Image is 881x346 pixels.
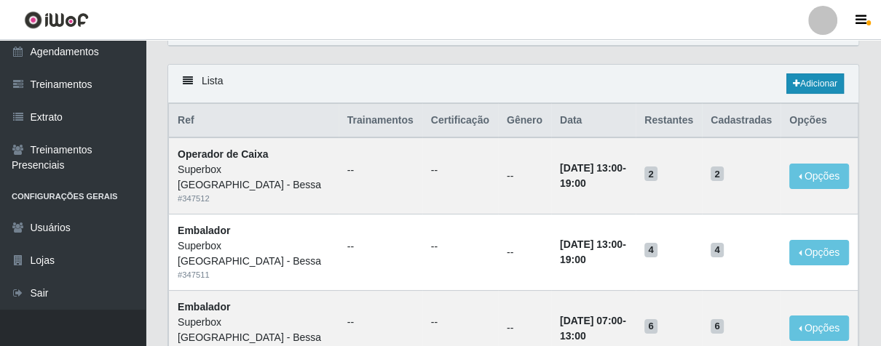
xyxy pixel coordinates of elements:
[644,319,657,334] span: 6
[24,11,89,29] img: CoreUI Logo
[168,65,858,103] div: Lista
[711,166,724,181] span: 2
[789,164,849,189] button: Opções
[498,104,551,138] th: Gênero
[422,104,498,138] th: Certificação
[560,162,626,189] strong: -
[711,319,724,334] span: 6
[711,243,724,257] span: 4
[560,238,626,265] strong: -
[781,104,858,138] th: Opções
[560,254,586,265] time: 19:00
[789,240,849,265] button: Opções
[178,193,330,205] div: # 347512
[702,104,781,138] th: Cadastradas
[560,330,586,342] time: 13:00
[339,104,422,138] th: Trainamentos
[560,315,626,342] strong: -
[169,104,339,138] th: Ref
[178,238,330,269] div: Superbox [GEOGRAPHIC_DATA] - Bessa
[560,162,623,174] time: [DATE] 13:00
[789,315,849,341] button: Opções
[178,269,330,281] div: # 347511
[347,239,414,254] ul: --
[431,163,489,178] ul: --
[644,243,657,257] span: 4
[178,315,330,345] div: Superbox [GEOGRAPHIC_DATA] - Bessa
[498,137,551,214] td: --
[636,104,702,138] th: Restantes
[560,177,586,189] time: 19:00
[551,104,636,138] th: Data
[347,315,414,330] ul: --
[178,148,269,160] strong: Operador de Caixa
[644,166,657,181] span: 2
[560,238,623,250] time: [DATE] 13:00
[786,73,844,94] a: Adicionar
[178,225,230,236] strong: Embalador
[431,239,489,254] ul: --
[178,162,330,193] div: Superbox [GEOGRAPHIC_DATA] - Bessa
[431,315,489,330] ul: --
[347,163,414,178] ul: --
[560,315,623,326] time: [DATE] 07:00
[498,214,551,291] td: --
[178,301,230,313] strong: Embalador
